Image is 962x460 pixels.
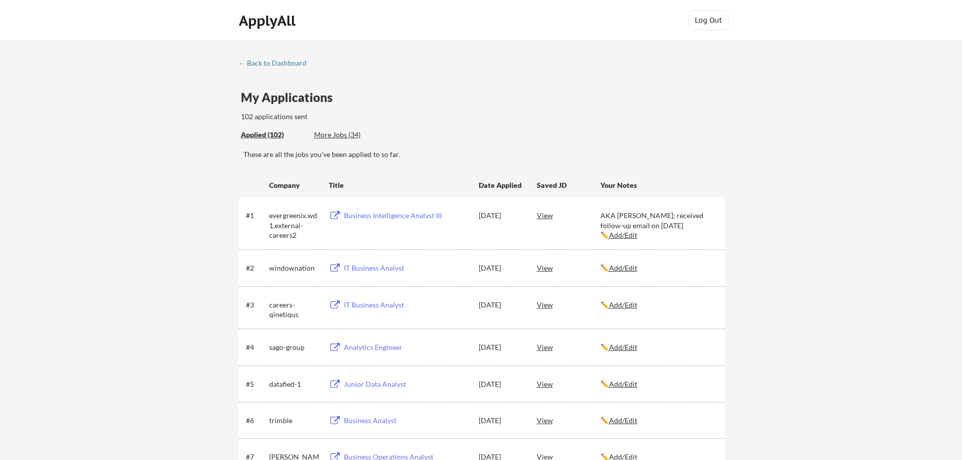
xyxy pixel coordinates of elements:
a: ← Back to Dashboard [238,59,314,69]
div: datafied-1 [269,379,320,389]
div: IT Business Analyst [344,263,469,273]
div: #5 [246,379,266,389]
div: Junior Data Analyst [344,379,469,389]
div: View [537,206,600,224]
div: #2 [246,263,266,273]
div: ✏️ [600,342,716,352]
u: Add/Edit [609,264,637,272]
div: These are job applications we think you'd be a good fit for, but couldn't apply you to automatica... [314,130,388,140]
div: careers-qinetiqus [269,300,320,320]
div: 102 applications sent [241,112,436,122]
div: [DATE] [479,300,523,310]
u: Add/Edit [609,300,637,309]
div: evergreenix.wd1.external-careers2 [269,211,320,240]
div: Date Applied [479,180,523,190]
div: Analytics Engineer [344,342,469,352]
div: More Jobs (34) [314,130,388,140]
div: ← Back to Dashboard [238,60,314,67]
div: [DATE] [479,263,523,273]
div: windownation [269,263,320,273]
div: View [537,295,600,314]
div: Saved JD [537,176,600,194]
u: Add/Edit [609,343,637,351]
div: #6 [246,416,266,426]
div: IT Business Analyst [344,300,469,310]
div: #1 [246,211,266,221]
div: View [537,375,600,393]
div: [DATE] [479,211,523,221]
div: [DATE] [479,379,523,389]
div: Applied (102) [241,130,307,140]
div: Business Intelligence Analyst III [344,211,469,221]
div: These are all the jobs you've been applied to so far. [243,149,725,160]
div: My Applications [241,91,341,104]
u: Add/Edit [609,380,637,388]
div: [DATE] [479,342,523,352]
div: ✏️ [600,263,716,273]
div: ✏️ [600,300,716,310]
div: ✏️ [600,379,716,389]
div: Business Analyst [344,416,469,426]
div: trimble [269,416,320,426]
div: AKA [PERSON_NAME]; received follow-up email on [DATE] ✏️ [600,211,716,240]
button: Log Out [688,10,729,30]
div: View [537,259,600,277]
div: These are all the jobs you've been applied to so far. [241,130,307,140]
div: Title [329,180,469,190]
div: [DATE] [479,416,523,426]
div: ✏️ [600,416,716,426]
u: Add/Edit [609,231,637,239]
div: ApplyAll [239,12,298,29]
div: Company [269,180,320,190]
div: View [537,338,600,356]
div: View [537,411,600,429]
div: #3 [246,300,266,310]
u: Add/Edit [609,416,637,425]
div: sago-group [269,342,320,352]
div: Your Notes [600,180,716,190]
div: #4 [246,342,266,352]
